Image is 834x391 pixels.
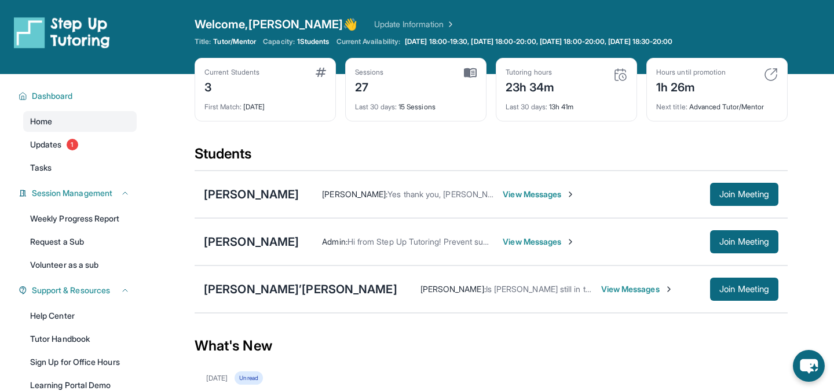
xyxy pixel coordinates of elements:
span: Last 30 days : [355,102,397,111]
a: Tasks [23,157,137,178]
div: Hours until promotion [656,68,726,77]
span: Welcome, [PERSON_NAME] 👋 [195,16,358,32]
span: Tasks [30,162,52,174]
img: card [764,68,778,82]
a: Volunteer as a sub [23,254,137,275]
span: View Messages [503,236,575,248]
div: 15 Sessions [355,95,477,112]
div: [DATE] [206,374,228,383]
div: 3 [204,77,259,95]
button: Join Meeting [710,278,778,301]
div: 23h 34m [506,77,555,95]
span: Is [PERSON_NAME] still in tutoring [486,284,611,294]
div: [PERSON_NAME]’[PERSON_NAME] [204,281,397,297]
a: Request a Sub [23,231,137,252]
img: Chevron-Right [664,285,674,294]
img: logo [14,16,110,49]
a: Weekly Progress Report [23,208,137,229]
button: Dashboard [27,90,130,102]
span: View Messages [601,283,674,295]
div: What's New [195,320,788,371]
img: Chevron-Right [566,190,575,199]
span: Session Management [32,187,112,199]
span: 1 [67,139,78,150]
span: Home [30,116,52,127]
button: chat-button [793,350,825,382]
span: Join Meeting [719,191,769,198]
button: Support & Resources [27,285,130,296]
a: Help Center [23,305,137,326]
a: Home [23,111,137,132]
a: [DATE] 18:00-19:30, [DATE] 18:00-20:00, [DATE] 18:00-20:00, [DATE] 18:30-20:00 [403,37,675,46]
span: Join Meeting [719,286,769,293]
span: Tutor/Mentor [213,37,256,46]
div: [DATE] [204,95,326,112]
div: Advanced Tutor/Mentor [656,95,778,112]
div: Tutoring hours [506,68,555,77]
a: Sign Up for Office Hours [23,352,137,372]
div: [PERSON_NAME] [204,234,299,250]
span: Join Meeting [719,238,769,245]
span: [PERSON_NAME] : [420,284,486,294]
button: Session Management [27,187,130,199]
span: Admin : [322,237,347,246]
span: Yes thank you, [PERSON_NAME] will Attend [DATE]. [387,189,576,199]
div: [PERSON_NAME] [204,186,299,202]
img: card [316,68,326,77]
div: Unread [235,371,262,385]
span: Updates [30,139,62,150]
span: Capacity: [263,37,295,46]
button: Join Meeting [710,183,778,206]
span: Title: [195,37,211,46]
span: Last 30 days : [506,102,547,111]
div: 27 [355,77,384,95]
button: Join Meeting [710,230,778,253]
div: Sessions [355,68,384,77]
span: [DATE] 18:00-19:30, [DATE] 18:00-20:00, [DATE] 18:00-20:00, [DATE] 18:30-20:00 [405,37,672,46]
div: Students [195,145,788,170]
a: Tutor Handbook [23,329,137,349]
img: Chevron Right [444,19,455,30]
span: [PERSON_NAME] : [322,189,387,199]
div: 1h 26m [656,77,726,95]
img: card [464,68,477,78]
div: 13h 41m [506,95,627,112]
span: Dashboard [32,90,73,102]
span: First Match : [204,102,242,111]
span: Support & Resources [32,285,110,296]
a: Updates1 [23,134,137,155]
img: card [613,68,627,82]
span: 1 Students [297,37,330,46]
img: Chevron-Right [566,237,575,246]
span: View Messages [503,189,575,200]
span: Current Availability: [336,37,400,46]
a: Update Information [374,19,455,30]
div: Current Students [204,68,259,77]
span: Next title : [656,102,687,111]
